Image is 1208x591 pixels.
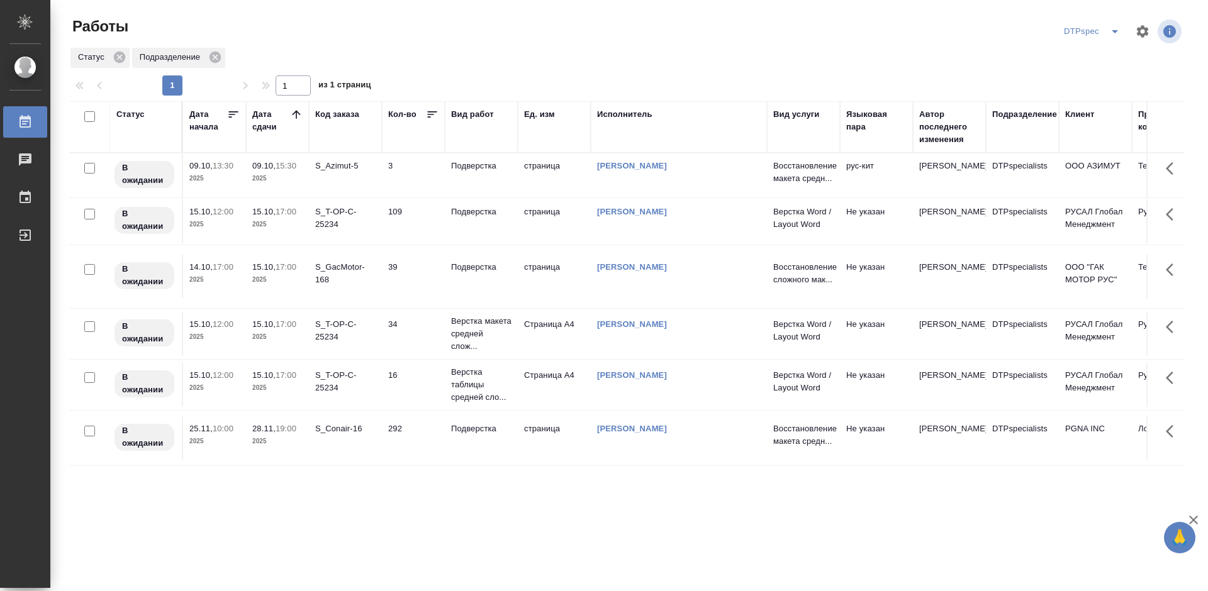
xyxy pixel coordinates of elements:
span: Посмотреть информацию [1158,19,1184,43]
div: Проектная команда [1138,108,1199,133]
div: Языковая пара [846,108,907,133]
p: РУСАЛ Глобал Менеджмент [1065,369,1126,394]
p: Верстка таблицы средней сло... [451,366,512,404]
a: [PERSON_NAME] [597,207,667,216]
button: Здесь прячутся важные кнопки [1158,312,1188,342]
a: [PERSON_NAME] [597,424,667,433]
a: [PERSON_NAME] [597,319,667,329]
div: Исполнитель назначен, приступать к работе пока рано [113,206,176,235]
p: В ожидании [122,371,167,396]
p: 17:00 [276,319,296,329]
div: Подразделение [132,48,225,68]
p: 15.10, [252,319,276,329]
td: 34 [382,312,445,356]
div: Статус [116,108,145,121]
td: DTPspecialists [986,416,1059,460]
td: DTPspecialists [986,363,1059,407]
div: Исполнитель назначен, приступать к работе пока рано [113,318,176,348]
td: Страница А4 [518,363,591,407]
td: Не указан [840,255,913,299]
div: Код заказа [315,108,359,121]
div: Исполнитель назначен, приступать к работе пока рано [113,261,176,290]
p: 2025 [252,172,303,185]
td: Не указан [840,199,913,243]
p: PGNA INC [1065,423,1126,435]
div: Исполнитель [597,108,652,121]
div: split button [1061,21,1127,41]
p: Подверстка [451,160,512,172]
p: 2025 [189,172,240,185]
td: Не указан [840,312,913,356]
div: Дата начала [189,108,227,133]
p: 19:00 [276,424,296,433]
p: Статус [78,51,109,64]
div: Автор последнего изменения [919,108,980,146]
div: S_T-OP-C-25234 [315,369,376,394]
p: Восстановление макета средн... [773,160,834,185]
td: [PERSON_NAME] [913,255,986,299]
p: 15.10, [252,370,276,380]
div: Статус [70,48,130,68]
p: 17:00 [276,370,296,380]
p: 15:30 [276,161,296,170]
td: Локализация [1132,416,1205,460]
p: В ожидании [122,162,167,187]
div: Исполнитель назначен, приступать к работе пока рано [113,423,176,452]
p: Восстановление сложного мак... [773,261,834,286]
p: 17:00 [213,262,233,272]
td: рус-кит [840,153,913,197]
span: из 1 страниц [318,77,371,96]
div: Исполнитель назначен, приступать к работе пока рано [113,369,176,399]
p: 28.11, [252,424,276,433]
p: 2025 [189,331,240,343]
p: 17:00 [276,207,296,216]
p: В ожидании [122,207,167,233]
div: Кол-во [388,108,417,121]
p: ООО "ГАК МОТОР РУС" [1065,261,1126,286]
p: 12:00 [213,370,233,380]
p: 15.10, [252,262,276,272]
p: Подразделение [140,51,204,64]
p: 09.10, [252,161,276,170]
td: [PERSON_NAME] [913,312,986,356]
div: Вид работ [451,108,494,121]
div: Подразделение [992,108,1057,121]
p: Восстановление макета средн... [773,423,834,448]
div: Клиент [1065,108,1094,121]
td: 3 [382,153,445,197]
p: Верстка макета средней слож... [451,315,512,353]
p: 17:00 [276,262,296,272]
span: 🙏 [1169,524,1190,551]
p: 09.10, [189,161,213,170]
td: Страница А4 [518,312,591,356]
td: страница [518,255,591,299]
p: Подверстка [451,206,512,218]
p: 14.10, [189,262,213,272]
p: 2025 [189,273,240,286]
p: 15.10, [189,370,213,380]
p: 15.10, [252,207,276,216]
p: Подверстка [451,423,512,435]
td: DTPspecialists [986,153,1059,197]
td: [PERSON_NAME] [913,416,986,460]
td: [PERSON_NAME] [913,153,986,197]
td: Не указан [840,363,913,407]
p: В ожидании [122,424,167,450]
p: 2025 [189,218,240,231]
p: ООО АЗИМУТ [1065,160,1126,172]
td: [PERSON_NAME] [913,363,986,407]
p: 10:00 [213,424,233,433]
td: Технический [1132,255,1205,299]
p: Верстка Word / Layout Word [773,206,834,231]
p: 2025 [189,435,240,448]
div: Вид услуги [773,108,820,121]
div: Ед. изм [524,108,555,121]
td: Не указан [840,416,913,460]
p: 2025 [252,218,303,231]
td: Русал [1132,312,1205,356]
td: DTPspecialists [986,199,1059,243]
p: 2025 [252,331,303,343]
td: 109 [382,199,445,243]
button: Здесь прячутся важные кнопки [1158,153,1188,184]
div: S_T-OP-C-25234 [315,206,376,231]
